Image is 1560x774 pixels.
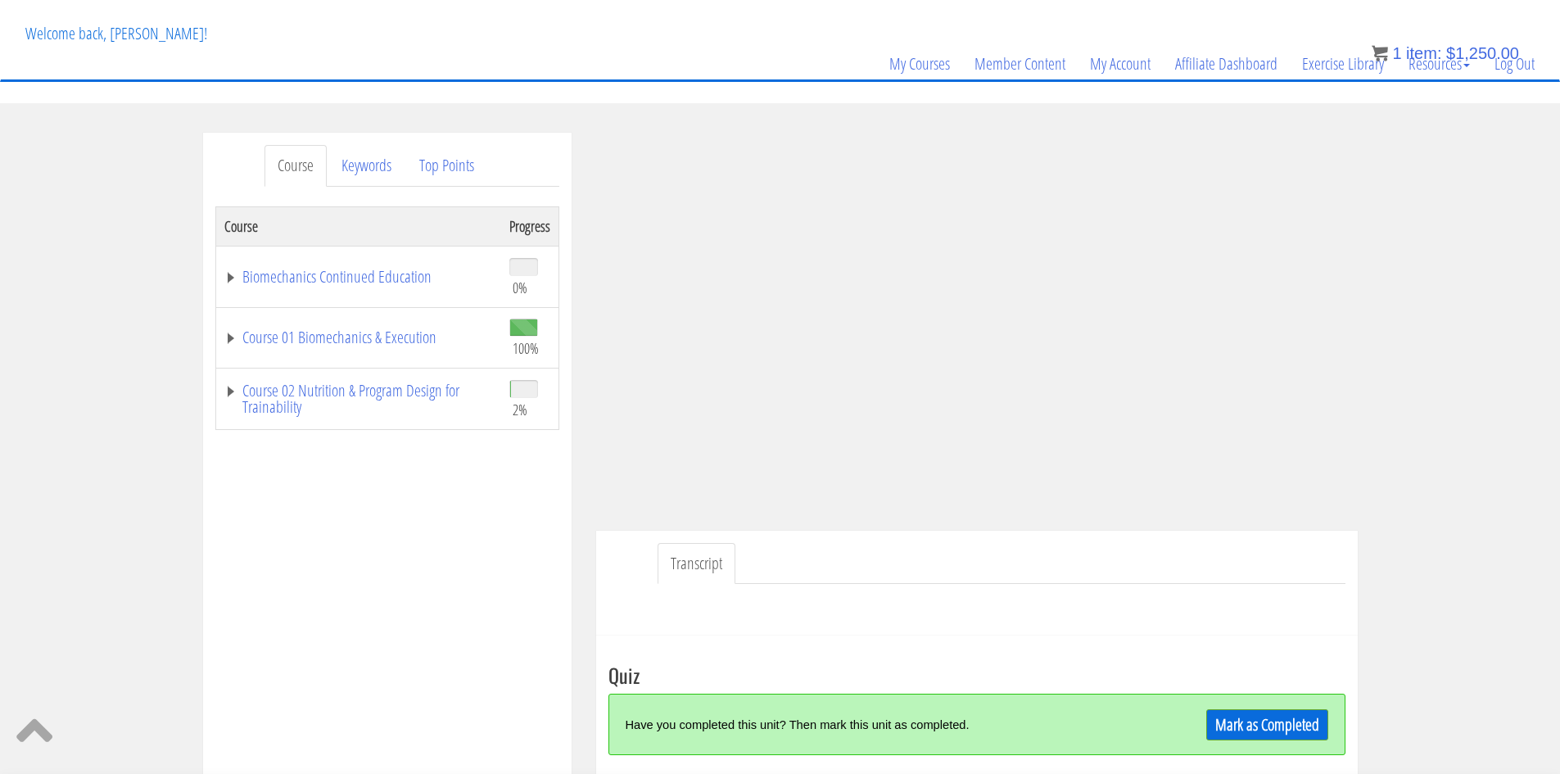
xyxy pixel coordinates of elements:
[406,145,487,187] a: Top Points
[224,269,493,285] a: Biomechanics Continued Education
[962,25,1078,103] a: Member Content
[1392,44,1401,62] span: 1
[13,1,219,66] p: Welcome back, [PERSON_NAME]!
[1078,25,1163,103] a: My Account
[1406,44,1441,62] span: item:
[658,543,735,585] a: Transcript
[1482,25,1547,103] a: Log Out
[1396,25,1482,103] a: Resources
[513,278,527,296] span: 0%
[501,206,559,246] th: Progress
[877,25,962,103] a: My Courses
[215,206,501,246] th: Course
[1290,25,1396,103] a: Exercise Library
[513,339,539,357] span: 100%
[1372,45,1388,61] img: icon11.png
[1372,44,1519,62] a: 1 item: $1,250.00
[1206,709,1328,740] a: Mark as Completed
[513,401,527,419] span: 2%
[1163,25,1290,103] a: Affiliate Dashboard
[626,707,1144,742] div: Have you completed this unit? Then mark this unit as completed.
[224,382,493,415] a: Course 02 Nutrition & Program Design for Trainability
[1446,44,1519,62] bdi: 1,250.00
[1446,44,1455,62] span: $
[265,145,327,187] a: Course
[608,664,1345,686] h3: Quiz
[328,145,405,187] a: Keywords
[224,329,493,346] a: Course 01 Biomechanics & Execution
